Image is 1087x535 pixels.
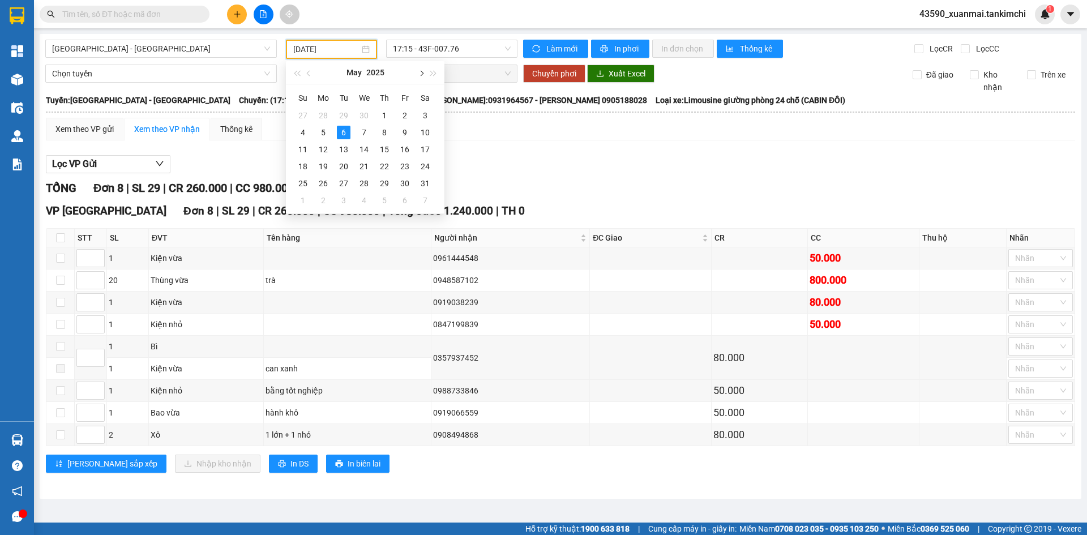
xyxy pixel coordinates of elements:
span: Cung cấp máy in - giấy in: [648,523,737,535]
div: 0919066559 [433,406,588,419]
th: CC [808,229,920,247]
img: warehouse-icon [11,74,23,85]
div: 3 [337,194,350,207]
div: 1 [109,340,147,353]
span: file-add [259,10,267,18]
span: printer [278,460,286,469]
span: question-circle [12,460,23,471]
td: 2025-05-01 [374,107,395,124]
div: 80.000 [713,350,806,366]
span: Miền Nam [739,523,879,535]
button: sort-ascending[PERSON_NAME] sắp xếp [46,455,166,473]
span: printer [600,45,610,54]
span: 1 [1048,5,1052,13]
button: aim [280,5,299,24]
td: 2025-05-15 [374,141,395,158]
span: download [596,70,604,79]
div: bằng tốt nghiệp [266,384,429,397]
div: 2 [316,194,330,207]
td: 2025-05-02 [395,107,415,124]
td: 2025-05-10 [415,124,435,141]
div: 30 [357,109,371,122]
div: 9 [398,126,412,139]
td: 2025-05-25 [293,175,313,192]
td: 2025-05-12 [313,141,333,158]
td: 2025-06-05 [374,192,395,209]
span: Hỗ trợ kỹ thuật: [525,523,630,535]
div: 3 [418,109,432,122]
div: 28 [357,177,371,190]
div: 11 [296,143,310,156]
span: | [496,204,499,217]
td: 2025-06-03 [333,192,354,209]
button: syncLàm mới [523,40,588,58]
div: 10 [418,126,432,139]
th: Tên hàng [264,229,431,247]
th: SL [107,229,149,247]
strong: 1900 633 818 [581,524,630,533]
th: Th [374,89,395,107]
span: | [638,523,640,535]
button: Lọc VP Gửi [46,155,170,173]
span: caret-down [1065,9,1076,19]
th: Tu [333,89,354,107]
td: 2025-05-22 [374,158,395,175]
input: Tìm tên, số ĐT hoặc mã đơn [62,8,196,20]
div: 4 [357,194,371,207]
div: Thống kê [220,123,253,135]
div: 50.000 [713,383,806,399]
span: | [163,181,166,195]
div: 50.000 [810,316,918,332]
strong: 0369 525 060 [921,524,969,533]
div: 30 [398,177,412,190]
span: TỔNG [46,181,76,195]
div: Xem theo VP gửi [55,123,114,135]
div: 29 [337,109,350,122]
div: Kiện vừa [151,296,262,309]
span: Làm mới [546,42,579,55]
div: 2 [109,429,147,441]
div: 5 [316,126,330,139]
span: | [230,181,233,195]
td: 2025-05-04 [293,124,313,141]
td: 2025-05-07 [354,124,374,141]
th: Fr [395,89,415,107]
span: ⚪️ [881,527,885,531]
div: 1 [109,384,147,397]
span: CC 980.000 [236,181,294,195]
div: Xem theo VP nhận [134,123,200,135]
div: 80.000 [713,427,806,443]
input: 06/05/2025 [293,43,360,55]
button: May [346,61,362,84]
td: 2025-05-03 [415,107,435,124]
div: 0357937452 [433,352,588,364]
td: 2025-05-14 [354,141,374,158]
span: Đơn 8 [93,181,123,195]
span: | [216,204,219,217]
button: plus [227,5,247,24]
span: Chọn tuyến [52,65,270,82]
span: CR 260.000 [258,204,315,217]
div: 4 [296,126,310,139]
button: Chuyển phơi [523,65,585,83]
div: 18 [296,160,310,173]
button: file-add [254,5,273,24]
td: 2025-04-27 [293,107,313,124]
div: 800.000 [810,272,918,288]
span: VP [GEOGRAPHIC_DATA] [46,204,166,217]
div: 13 [337,143,350,156]
span: | [126,181,129,195]
div: Kiện nhỏ [151,318,262,331]
div: 22 [378,160,391,173]
img: solution-icon [11,159,23,170]
div: 80.000 [810,294,918,310]
div: 1 [109,252,147,264]
span: message [12,511,23,522]
th: STT [75,229,107,247]
div: 0961444548 [433,252,588,264]
div: hành khô [266,406,429,419]
div: 0908494868 [433,429,588,441]
div: 1 [109,406,147,419]
span: Đà Nẵng - Đà Lạt [52,40,270,57]
div: 12 [316,143,330,156]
